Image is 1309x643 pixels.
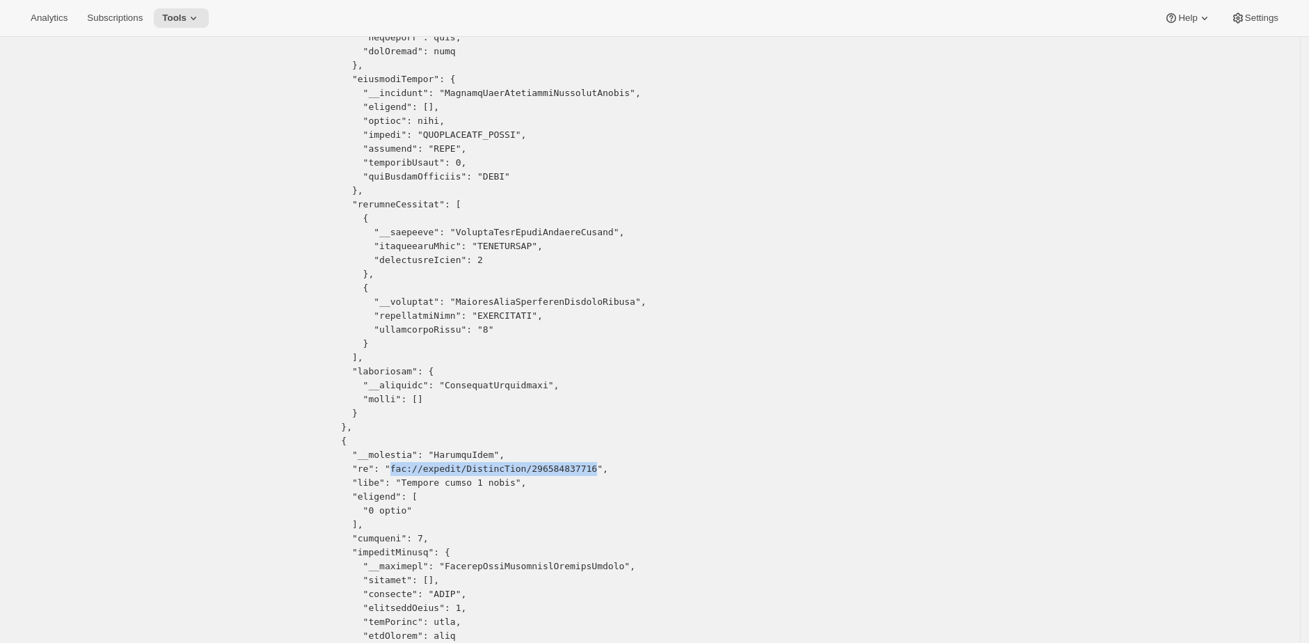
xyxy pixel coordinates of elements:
[1223,8,1287,28] button: Settings
[1156,8,1219,28] button: Help
[154,8,209,28] button: Tools
[1178,13,1197,24] span: Help
[1245,13,1278,24] span: Settings
[22,8,76,28] button: Analytics
[162,13,187,24] span: Tools
[31,13,68,24] span: Analytics
[79,8,151,28] button: Subscriptions
[87,13,143,24] span: Subscriptions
